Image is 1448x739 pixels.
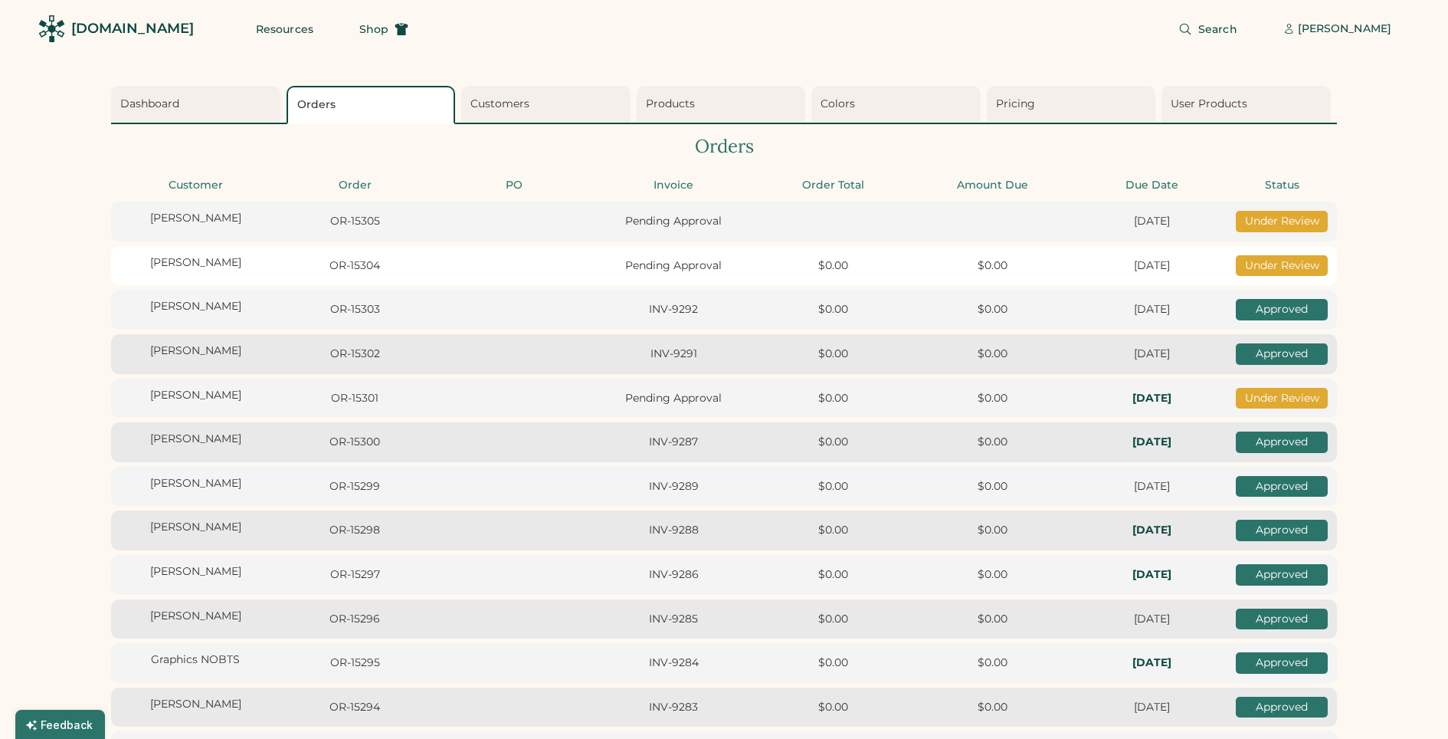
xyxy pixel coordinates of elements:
[1076,302,1227,317] div: [DATE]
[280,391,430,406] div: OR-15301
[120,652,270,668] div: Graphics NOBTS
[821,97,976,112] div: Colors
[120,299,270,314] div: [PERSON_NAME]
[996,97,1152,112] div: Pricing
[1076,655,1227,671] div: In-Hands: Thu, Sep 11, 2025
[341,14,427,44] button: Shop
[758,567,908,583] div: $0.00
[1236,652,1328,674] div: Approved
[280,258,430,274] div: OR-15304
[111,133,1337,159] div: Orders
[1076,178,1227,193] div: Due Date
[280,523,430,538] div: OR-15298
[758,258,908,274] div: $0.00
[1076,258,1227,274] div: [DATE]
[120,564,270,580] div: [PERSON_NAME]
[598,479,749,494] div: INV-9289
[917,612,1067,627] div: $0.00
[280,178,430,193] div: Order
[1160,14,1256,44] button: Search
[598,700,749,715] div: INV-9283
[598,258,749,274] div: Pending Approval
[758,302,908,317] div: $0.00
[758,347,908,362] div: $0.00
[1236,343,1328,365] div: Approved
[1076,347,1227,362] div: [DATE]
[1236,299,1328,320] div: Approved
[1236,564,1328,586] div: Approved
[120,697,270,712] div: [PERSON_NAME]
[598,214,749,229] div: Pending Approval
[1076,700,1227,715] div: [DATE]
[120,388,270,403] div: [PERSON_NAME]
[439,178,589,193] div: PO
[758,391,908,406] div: $0.00
[280,479,430,494] div: OR-15299
[598,612,749,627] div: INV-9285
[280,302,430,317] div: OR-15303
[120,178,270,193] div: Customer
[917,302,1067,317] div: $0.00
[1236,520,1328,541] div: Approved
[598,391,749,406] div: Pending Approval
[917,435,1067,450] div: $0.00
[917,391,1067,406] div: $0.00
[280,655,430,671] div: OR-15295
[598,523,749,538] div: INV-9288
[758,655,908,671] div: $0.00
[470,97,626,112] div: Customers
[917,523,1067,538] div: $0.00
[758,612,908,627] div: $0.00
[758,700,908,715] div: $0.00
[1198,24,1237,34] span: Search
[1236,609,1328,630] div: Approved
[1236,432,1328,453] div: Approved
[280,214,430,229] div: OR-15305
[280,435,430,450] div: OR-15300
[758,178,908,193] div: Order Total
[238,14,332,44] button: Resources
[758,479,908,494] div: $0.00
[297,97,450,113] div: Orders
[1236,388,1328,409] div: Under Review
[280,700,430,715] div: OR-15294
[598,347,749,362] div: INV-9291
[598,178,749,193] div: Invoice
[598,302,749,317] div: INV-9292
[120,609,270,624] div: [PERSON_NAME]
[280,612,430,627] div: OR-15296
[359,24,388,34] span: Shop
[1076,612,1227,627] div: [DATE]
[917,479,1067,494] div: $0.00
[280,567,430,583] div: OR-15297
[917,178,1067,193] div: Amount Due
[120,211,270,226] div: [PERSON_NAME]
[1076,214,1227,229] div: [DATE]
[758,435,908,450] div: $0.00
[120,255,270,271] div: [PERSON_NAME]
[120,476,270,491] div: [PERSON_NAME]
[1076,479,1227,494] div: [DATE]
[917,567,1067,583] div: $0.00
[120,432,270,447] div: [PERSON_NAME]
[1076,567,1227,583] div: In-Hands: Sun, Sep 7, 2025
[1298,21,1391,37] div: [PERSON_NAME]
[1076,435,1227,450] div: In-Hands: Thu, Sep 4, 2025
[38,15,65,42] img: Rendered Logo - Screens
[71,19,194,38] div: [DOMAIN_NAME]
[120,520,270,535] div: [PERSON_NAME]
[1236,178,1328,193] div: Status
[917,700,1067,715] div: $0.00
[917,655,1067,671] div: $0.00
[1236,255,1328,277] div: Under Review
[1171,97,1326,112] div: User Products
[917,347,1067,362] div: $0.00
[917,258,1067,274] div: $0.00
[1236,211,1328,232] div: Under Review
[598,435,749,450] div: INV-9287
[646,97,801,112] div: Products
[598,655,749,671] div: INV-9284
[1076,523,1227,538] div: In-Hands: Thu, Sep 4, 2025
[1236,697,1328,718] div: Approved
[280,347,430,362] div: OR-15302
